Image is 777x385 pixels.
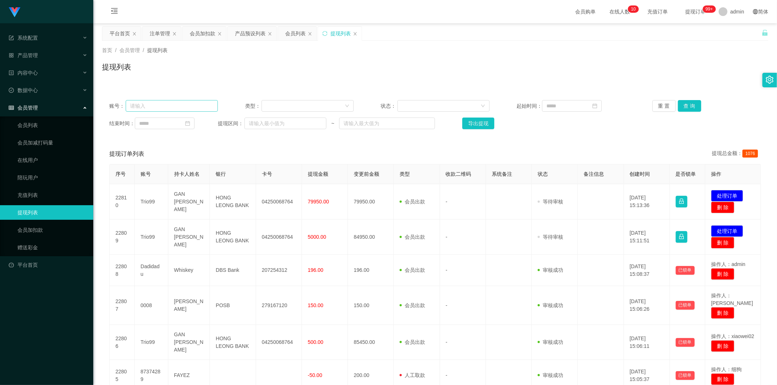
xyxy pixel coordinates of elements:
button: 导出提现 [462,118,494,129]
i: 图标: close [268,32,272,36]
button: 删 除 [711,202,734,213]
i: 图标: global [753,9,758,14]
button: 已锁单 [676,301,695,310]
span: 提现列表 [147,47,168,53]
span: 审核成功 [538,267,563,273]
span: 提现订单列表 [109,150,144,158]
span: 会员出款 [400,199,425,205]
td: [DATE] 15:08:37 [624,255,670,286]
td: GAN [PERSON_NAME] [168,219,210,255]
span: 操作 [711,171,721,177]
a: 提现列表 [17,205,87,220]
i: 图标: profile [9,70,14,75]
span: 产品管理 [9,52,38,58]
span: 等待审核 [538,234,563,240]
a: 会员加减打码量 [17,135,87,150]
span: 会员出款 [400,267,425,273]
span: 类型 [400,171,410,177]
span: 操作人：[PERSON_NAME] [711,293,753,306]
td: GAN [PERSON_NAME] [168,184,210,219]
span: 提现订单 [682,9,709,14]
td: 04250068764 [256,219,302,255]
span: 会员出款 [400,339,425,345]
span: 1076 [742,150,758,158]
i: 图标: sync [322,31,327,36]
span: 提现金额 [308,171,328,177]
div: 平台首页 [110,27,130,40]
td: [DATE] 15:06:26 [624,286,670,325]
button: 删 除 [711,307,734,319]
a: 会员加扣款 [17,223,87,237]
i: 图标: appstore-o [9,53,14,58]
span: 账号： [109,102,126,110]
i: 图标: calendar [185,121,190,126]
i: 图标: down [481,104,485,109]
td: Whiskey [168,255,210,286]
span: 银行 [216,171,226,177]
td: 04250068764 [256,325,302,360]
span: 首页 [102,47,112,53]
td: 196.00 [348,255,394,286]
span: 内容中心 [9,70,38,76]
span: 会员管理 [9,105,38,111]
p: 0 [633,5,636,13]
a: 赠送彩金 [17,240,87,255]
button: 删 除 [711,340,734,352]
a: 会员列表 [17,118,87,132]
span: 150.00 [308,302,323,308]
span: 数据中心 [9,87,38,93]
button: 删 除 [711,268,734,280]
span: / [115,47,117,53]
button: 查 询 [678,100,701,112]
span: 审核成功 [538,339,563,345]
div: 会员列表 [285,27,306,40]
span: 人工取款 [400,372,425,378]
td: [DATE] 15:06:11 [624,325,670,360]
i: 图标: close [172,32,177,36]
button: 已锁单 [676,338,695,347]
span: 5000.00 [308,234,326,240]
span: - [446,372,448,378]
td: 22808 [110,255,135,286]
td: Trio99 [135,219,168,255]
span: 变更前金额 [354,171,379,177]
td: [DATE] 15:13:36 [624,184,670,219]
a: 在线用户 [17,153,87,167]
a: 充值列表 [17,188,87,202]
span: 持卡人姓名 [174,171,200,177]
td: 279167120 [256,286,302,325]
img: logo.9652507e.png [9,7,20,17]
button: 已锁单 [676,371,695,380]
sup: 10 [628,5,639,13]
td: Trio99 [135,325,168,360]
td: Trio99 [135,184,168,219]
span: 196.00 [308,267,323,273]
td: HONG LEONG BANK [210,184,256,219]
button: 删 除 [711,237,734,249]
span: 79950.00 [308,199,329,205]
button: 处理订单 [711,190,743,202]
i: 图标: setting [766,76,774,84]
td: [PERSON_NAME] [168,286,210,325]
td: 04250068764 [256,184,302,219]
span: 会员管理 [119,47,140,53]
a: 陪玩用户 [17,170,87,185]
td: DBS Bank [210,255,256,286]
p: 1 [631,5,633,13]
span: - [446,339,448,345]
span: 500.00 [308,339,323,345]
span: 系统配置 [9,35,38,41]
button: 删 除 [711,373,734,385]
button: 已锁单 [676,266,695,275]
i: 图标: down [345,104,349,109]
button: 图标: lock [676,231,687,243]
span: 结束时间： [109,120,135,127]
sup: 1179 [703,5,716,13]
i: 图标: unlock [762,29,768,36]
button: 图标: lock [676,196,687,207]
span: 卡号 [262,171,272,177]
td: 85450.00 [348,325,394,360]
span: -50.00 [308,372,322,378]
span: 收款二维码 [446,171,471,177]
button: 重 置 [652,100,676,112]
